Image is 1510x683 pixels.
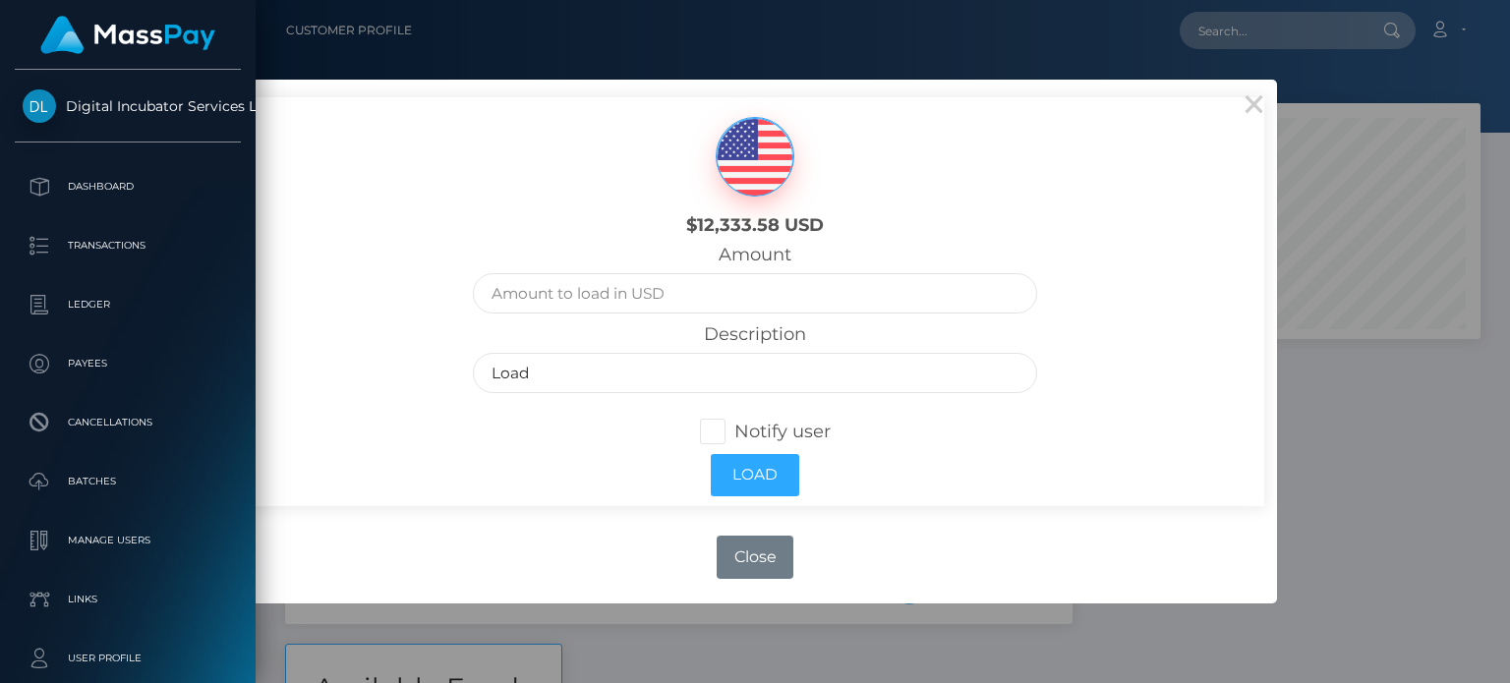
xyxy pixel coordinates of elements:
p: Payees [23,349,233,378]
p: Dashboard [23,172,233,201]
button: Close [717,536,793,579]
p: Ledger [23,290,233,319]
input: Description [473,353,1037,393]
p: Cancellations [23,408,233,437]
p: Transactions [23,231,233,260]
input: Amount to load in USD [473,273,1037,313]
label: Notify user [700,419,831,444]
label: Description [704,323,806,345]
label: Amount [719,244,791,265]
h6: $12,333.58 USD [628,215,882,237]
span: Digital Incubator Services Limited [15,97,241,115]
img: USD.png [717,118,793,197]
p: Manage Users [23,526,233,555]
img: Digital Incubator Services Limited [23,89,56,123]
p: Links [23,585,233,614]
p: User Profile [23,644,233,673]
p: Batches [23,467,233,496]
button: Close this dialog [1230,80,1277,127]
button: Load [711,454,799,496]
img: MassPay Logo [40,16,215,54]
